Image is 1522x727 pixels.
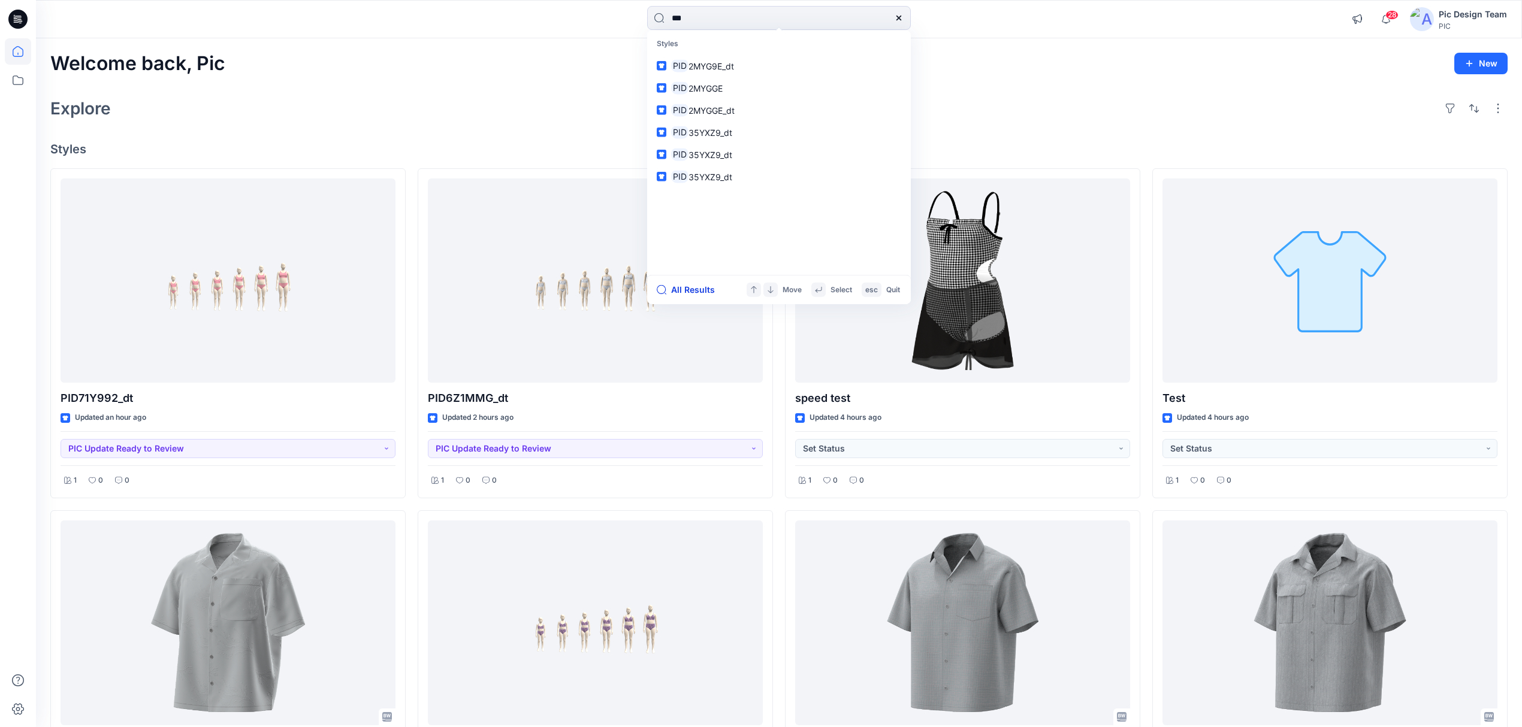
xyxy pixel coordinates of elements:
p: esc [865,283,878,296]
a: PID2MYGGE [650,77,908,99]
p: 0 [833,474,838,487]
button: New [1454,53,1508,74]
p: 0 [492,474,497,487]
a: speed test [795,178,1130,383]
mark: PID [671,169,688,183]
p: speed test [795,390,1130,407]
p: Updated 4 hours ago [1177,411,1249,424]
h2: Welcome back, Pic [50,53,225,75]
p: 0 [1227,474,1231,487]
a: PID2MYGGE_dt [650,99,908,121]
p: Updated 2 hours ago [442,411,514,424]
p: Test [1162,390,1497,407]
button: All Results [657,283,723,297]
mark: PID [671,147,688,161]
mark: PID [671,125,688,139]
mark: PID [671,81,688,95]
a: PID6Z1MMG_dt [428,178,763,383]
a: PID71Y992_dt [61,178,395,383]
span: 2MYG9E_dt [688,60,734,71]
p: Quit [886,283,900,296]
a: PID35YXZ9_dt [650,143,908,165]
h4: Styles [50,142,1508,156]
span: 35YXZ9_dt [688,127,732,137]
span: 2MYGGE [688,83,723,93]
span: 28 [1385,10,1399,20]
p: PID6Z1MMG_dt [428,390,763,407]
mark: PID [671,59,688,72]
div: Pic Design Team [1439,7,1507,22]
mark: PID [671,103,688,117]
p: 0 [98,474,103,487]
p: Move [783,283,802,296]
a: MSP26-01914A [61,520,395,725]
p: Select [831,283,852,296]
p: 1 [808,474,811,487]
p: 0 [466,474,470,487]
p: 1 [74,474,77,487]
p: 1 [1176,474,1179,487]
a: PID2MYG9E_dt [650,54,908,77]
p: 1 [441,474,444,487]
a: PID54855G_dt [428,520,763,725]
span: 35YXZ9_dt [688,171,732,181]
p: PID71Y992_dt [61,390,395,407]
a: PID35YXZ9_dt [650,121,908,143]
h2: Explore [50,99,111,118]
div: PIC [1439,22,1507,31]
a: PID35YXZ9_dt [650,165,908,187]
a: MSP26-01050 [795,520,1130,725]
p: Styles [650,33,908,55]
p: Updated 4 hours ago [810,411,881,424]
a: MSP26-01051-SHIRT [1162,520,1497,725]
p: 0 [1200,474,1205,487]
p: 0 [125,474,129,487]
span: 2MYGGE_dt [688,105,735,115]
span: 35YXZ9_dt [688,149,732,159]
img: avatar [1410,7,1434,31]
a: Test [1162,178,1497,383]
p: 0 [859,474,864,487]
p: Updated an hour ago [75,411,146,424]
